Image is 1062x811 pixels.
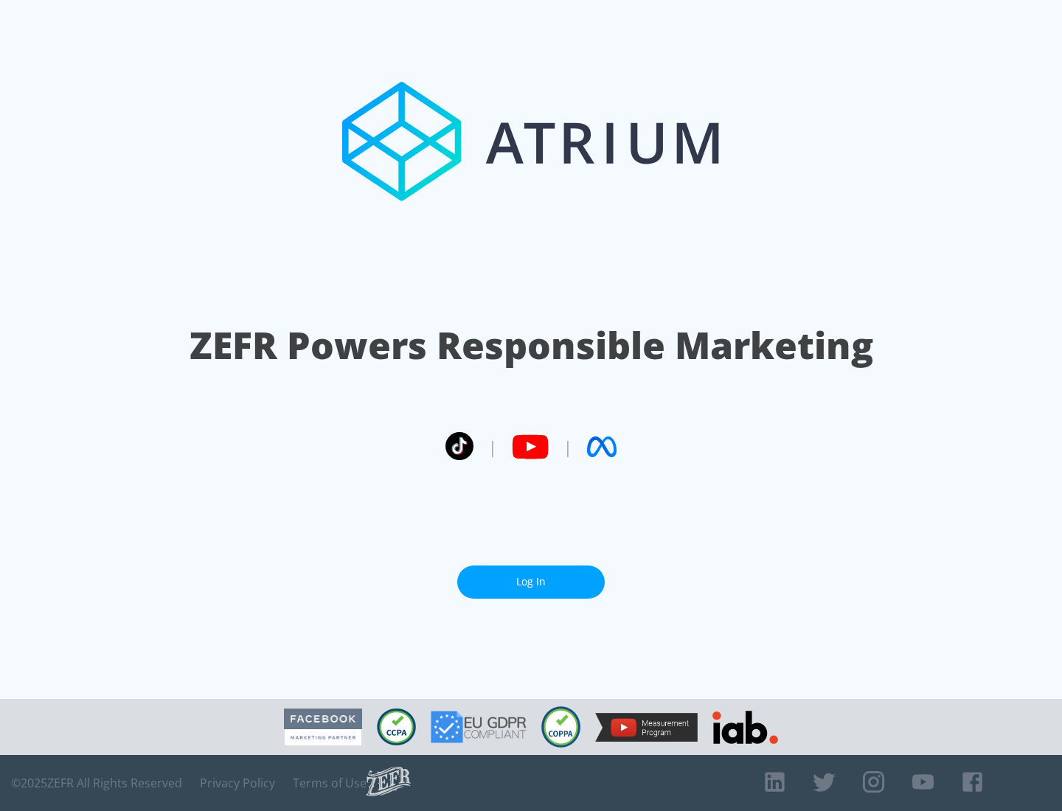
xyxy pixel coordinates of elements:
a: Terms of Use [293,776,367,790]
img: YouTube Measurement Program [595,713,698,742]
a: Privacy Policy [200,776,275,790]
a: Log In [457,565,605,599]
img: GDPR Compliant [431,711,527,743]
span: © 2025 ZEFR All Rights Reserved [11,776,182,790]
img: Facebook Marketing Partner [284,709,362,746]
img: COPPA Compliant [541,706,580,748]
span: | [563,436,572,458]
span: | [488,436,497,458]
h1: ZEFR Powers Responsible Marketing [190,320,873,371]
img: CCPA Compliant [377,709,416,745]
img: IAB [712,711,778,744]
